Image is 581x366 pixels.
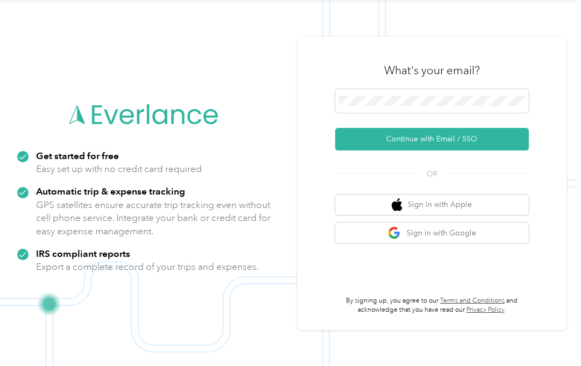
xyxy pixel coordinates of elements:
[335,296,529,315] p: By signing up, you agree to our and acknowledge that you have read our .
[388,226,401,240] img: google logo
[36,260,259,274] p: Export a complete record of your trips and expenses.
[392,198,402,212] img: apple logo
[335,223,529,243] button: google logoSign in with Google
[466,306,505,314] a: Privacy Policy
[335,195,529,216] button: apple logoSign in with Apple
[335,128,529,150] button: Continue with Email / SSO
[36,248,130,259] strong: IRS compliant reports
[440,297,505,305] a: Terms and Conditions
[384,63,480,78] h3: What's your email?
[36,198,271,238] p: GPS satellites ensure accurate trip tracking even without cell phone service. Integrate your bank...
[36,150,119,161] strong: Get started for free
[36,162,202,176] p: Easy set up with no credit card required
[36,185,185,197] strong: Automatic trip & expense tracking
[413,168,451,180] span: OR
